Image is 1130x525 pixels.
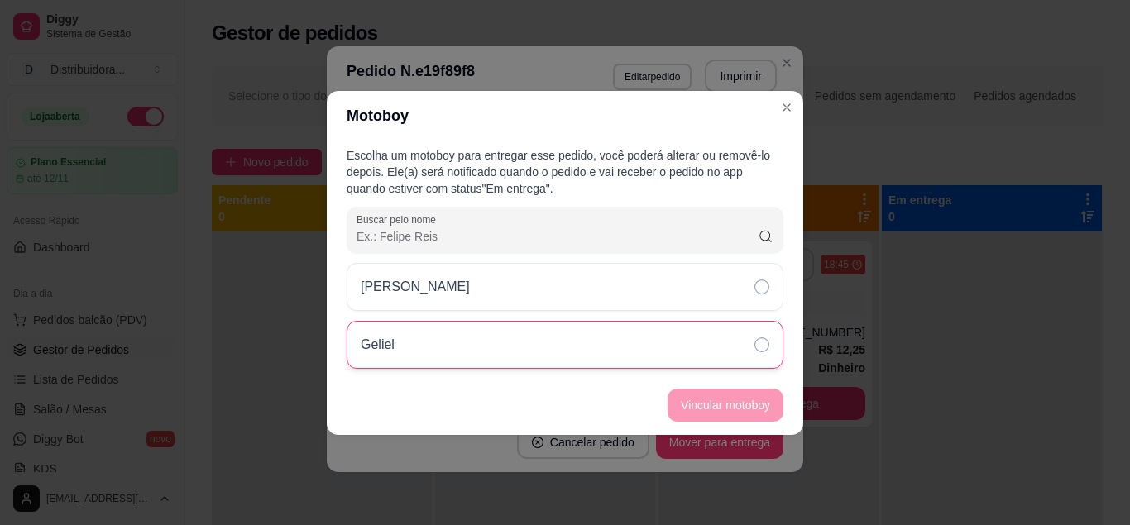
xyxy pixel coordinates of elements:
p: Escolha um motoboy para entregar esse pedido, você poderá alterar ou removê-lo depois. Ele(a) ser... [347,147,783,197]
button: Close [773,94,800,121]
p: Geliel [361,335,395,355]
label: Buscar pelo nome [357,212,442,227]
input: Buscar pelo nome [357,228,758,245]
header: Motoboy [327,91,803,141]
p: [PERSON_NAME] [361,277,470,297]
